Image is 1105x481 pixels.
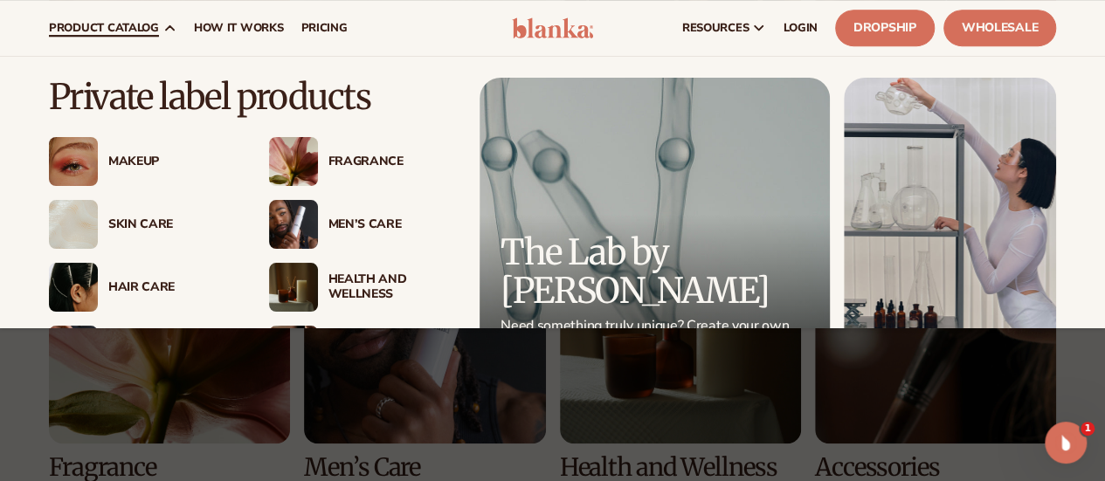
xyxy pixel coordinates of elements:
[49,200,98,249] img: Cream moisturizer swatch.
[269,326,318,374] img: Female with makeup brush.
[49,78,453,116] p: Private label products
[835,10,935,46] a: Dropship
[269,200,454,249] a: Male holding moisturizer bottle. Men’s Care
[300,21,347,35] span: pricing
[49,263,234,312] a: Female hair pulled back with clips. Hair Care
[49,200,234,249] a: Cream moisturizer swatch. Skin Care
[49,137,98,186] img: Female with glitter eye makeup.
[269,200,318,249] img: Male holding moisturizer bottle.
[269,326,454,374] a: Female with makeup brush. Accessories
[480,78,830,437] a: Microscopic product formula. The Lab by [PERSON_NAME] Need something truly unique? Create your ow...
[49,263,98,312] img: Female hair pulled back with clips.
[269,137,454,186] a: Pink blooming flower. Fragrance
[108,155,234,169] div: Makeup
[269,137,318,186] img: Pink blooming flower.
[269,263,454,312] a: Candles and incense on table. Health And Wellness
[1081,422,1095,436] span: 1
[49,326,234,374] a: Male hand applying moisturizer. Body Care
[108,217,234,232] div: Skin Care
[501,233,794,310] p: The Lab by [PERSON_NAME]
[501,317,794,354] p: Need something truly unique? Create your own products from scratch with our beauty experts.
[682,21,749,35] span: resources
[1045,422,1087,464] iframe: Intercom live chat
[49,21,159,35] span: product catalog
[943,10,1056,46] a: Wholesale
[328,217,454,232] div: Men’s Care
[784,21,818,35] span: LOGIN
[328,155,454,169] div: Fragrance
[49,137,234,186] a: Female with glitter eye makeup. Makeup
[49,326,98,374] img: Male hand applying moisturizer.
[844,78,1056,437] img: Female in lab with equipment.
[512,17,594,38] img: logo
[194,21,284,35] span: How It Works
[269,263,318,312] img: Candles and incense on table.
[328,272,454,302] div: Health And Wellness
[108,280,234,295] div: Hair Care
